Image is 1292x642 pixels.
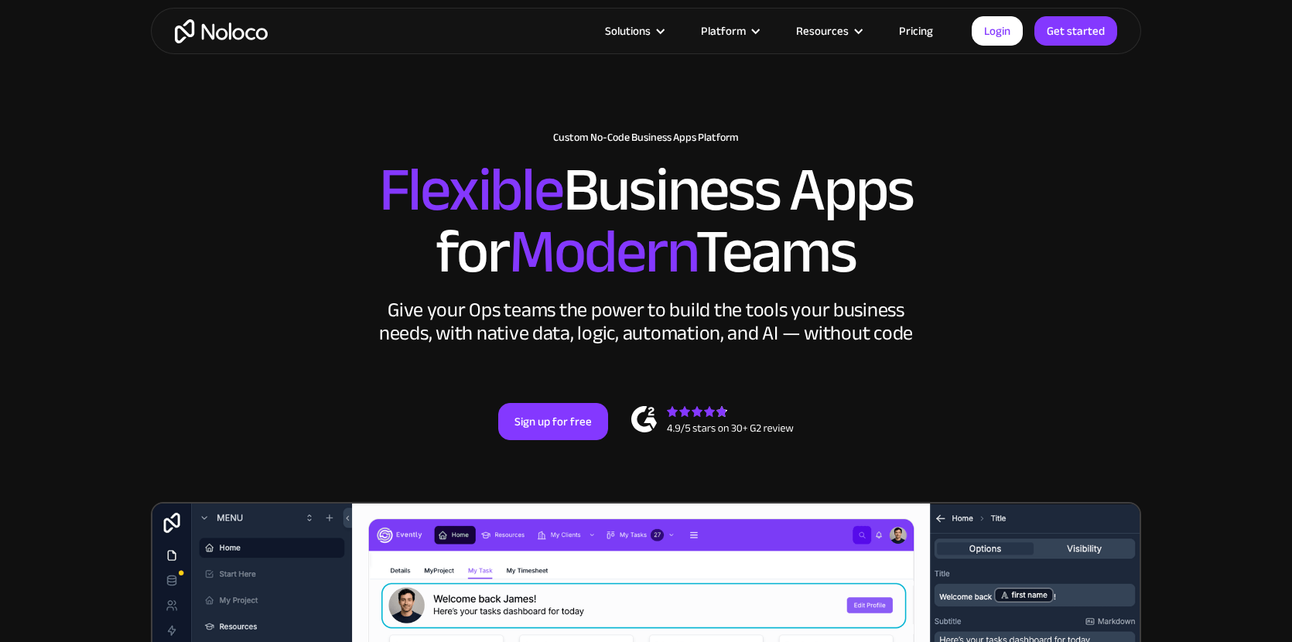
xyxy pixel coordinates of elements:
div: Platform [682,21,777,41]
h2: Business Apps for Teams [166,159,1126,283]
a: Get started [1034,16,1117,46]
div: Resources [796,21,849,41]
span: Modern [509,194,696,309]
a: Login [972,16,1023,46]
h1: Custom No-Code Business Apps Platform [166,131,1126,144]
a: Pricing [880,21,952,41]
div: Give your Ops teams the power to build the tools your business needs, with native data, logic, au... [375,299,917,345]
div: Solutions [586,21,682,41]
a: Sign up for free [498,403,608,440]
div: Solutions [605,21,651,41]
a: home [175,19,268,43]
span: Flexible [379,132,563,248]
div: Resources [777,21,880,41]
div: Platform [701,21,746,41]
